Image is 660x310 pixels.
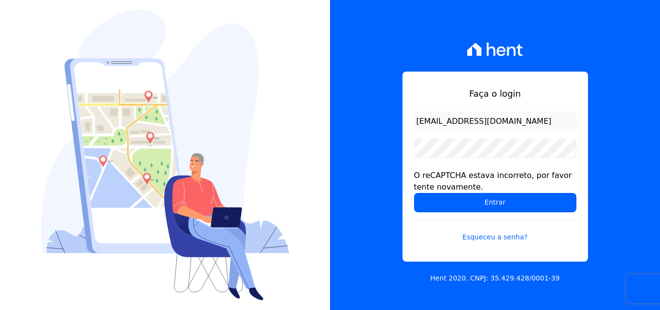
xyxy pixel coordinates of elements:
div: O reCAPTCHA estava incorreto, por favor tente novamente. [414,170,576,193]
a: Esqueceu a senha? [414,220,576,242]
input: Email [414,112,576,131]
img: Login [41,10,289,300]
p: Hent 2020. CNPJ: 35.429.428/0001-39 [430,273,560,283]
input: Entrar [414,193,576,212]
h1: Faça o login [414,87,576,100]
